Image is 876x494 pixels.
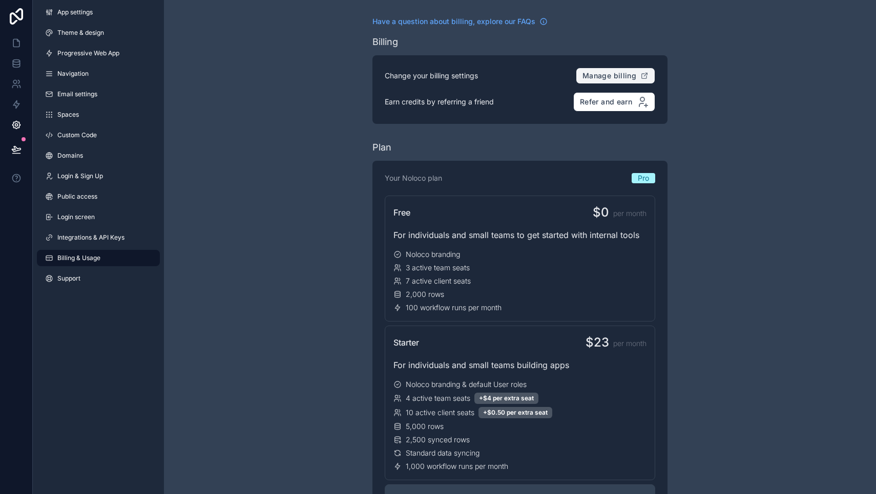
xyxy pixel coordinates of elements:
div: For individuals and small teams building apps [393,359,646,371]
a: Navigation [37,66,160,82]
span: Public access [57,192,97,201]
a: Progressive Web App [37,45,160,61]
span: Progressive Web App [57,49,119,57]
span: Standard data syncing [406,448,479,458]
span: 3 active team seats [406,263,470,273]
a: Email settings [37,86,160,102]
span: Noloco branding [406,249,460,260]
span: 2,000 rows [406,289,444,299]
a: Spaces [37,106,160,123]
span: 100 workflow runs per month [406,303,502,313]
a: Have a question about billing, explore our FAQs [372,16,548,27]
div: Billing [372,35,398,49]
div: +$0.50 per extra seat [478,407,552,418]
span: 1,000 workflow runs per month [406,461,508,471]
span: Starter [393,336,419,349]
a: Login screen [37,209,160,225]
a: Custom Code [37,127,160,143]
a: App settings [37,4,160,20]
span: 7 active client seats [406,276,471,286]
button: Manage billing [576,68,655,84]
span: Domains [57,152,83,160]
span: Noloco branding & default User roles [406,379,527,390]
span: per month [613,338,646,349]
span: 5,000 rows [406,421,444,432]
span: Billing & Usage [57,254,100,262]
a: Support [37,270,160,287]
span: Navigation [57,70,89,78]
span: per month [613,208,646,219]
span: Manage billing [582,71,636,80]
span: Free [393,206,410,219]
a: Login & Sign Up [37,168,160,184]
span: Support [57,274,80,283]
div: +$4 per extra seat [474,393,538,404]
a: Theme & design [37,25,160,41]
div: For individuals and small teams to get started with internal tools [393,229,646,241]
span: Have a question about billing, explore our FAQs [372,16,535,27]
a: Integrations & API Keys [37,229,160,246]
div: Plan [372,140,391,155]
p: Your Noloco plan [385,173,442,183]
span: 10 active client seats [406,407,474,418]
span: Refer and earn [580,97,632,106]
a: Billing & Usage [37,250,160,266]
span: Custom Code [57,131,97,139]
span: Login & Sign Up [57,172,103,180]
span: $23 [586,334,609,351]
span: Email settings [57,90,97,98]
span: 4 active team seats [406,393,470,403]
p: Earn credits by referring a friend [385,97,494,107]
span: $0 [593,204,609,221]
span: Spaces [57,111,79,119]
span: 2,500 synced rows [406,435,470,445]
span: Login screen [57,213,95,221]
a: Public access [37,188,160,205]
a: Domains [37,147,160,164]
p: Change your billing settings [385,71,478,81]
span: App settings [57,8,93,16]
button: Refer and earn [573,92,655,112]
span: Theme & design [57,29,104,37]
span: Pro [638,173,649,183]
span: Integrations & API Keys [57,233,124,242]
